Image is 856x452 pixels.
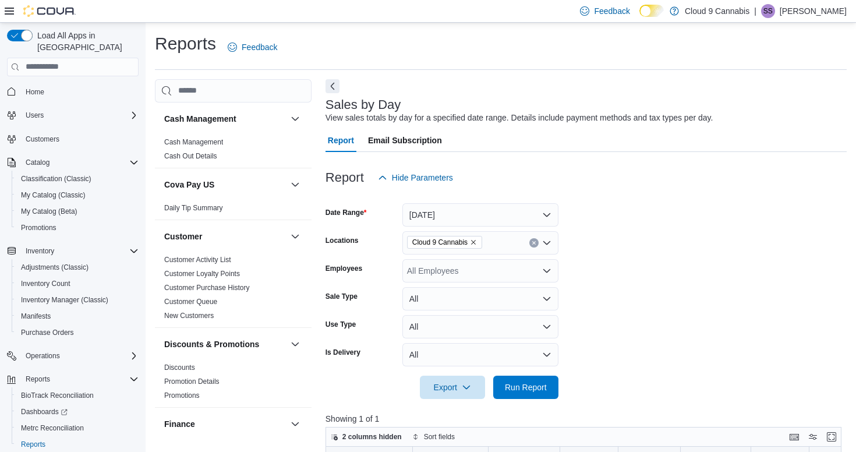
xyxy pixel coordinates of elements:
a: Daily Tip Summary [164,204,223,212]
span: Feedback [594,5,629,17]
span: Operations [21,349,139,363]
a: Metrc Reconciliation [16,421,89,435]
span: Adjustments (Classic) [16,260,139,274]
p: Showing 1 of 1 [326,413,847,425]
a: My Catalog (Beta) [16,204,82,218]
span: My Catalog (Beta) [16,204,139,218]
button: Users [21,108,48,122]
button: Customer [288,229,302,243]
span: Inventory [26,246,54,256]
span: Customers [21,132,139,146]
a: Classification (Classic) [16,172,96,186]
h3: Cash Management [164,113,236,125]
button: Reports [2,371,143,387]
span: Manifests [16,309,139,323]
button: Export [420,376,485,399]
span: Reports [21,372,139,386]
a: Cash Out Details [164,152,217,160]
button: Hide Parameters [373,166,458,189]
a: Promotions [164,391,200,400]
button: Customers [2,130,143,147]
a: Dashboards [16,405,72,419]
span: 2 columns hidden [342,432,402,442]
a: New Customers [164,312,214,320]
span: Cloud 9 Cannabis [412,236,468,248]
button: Discounts & Promotions [164,338,286,350]
button: Catalog [21,156,54,169]
button: Classification (Classic) [12,171,143,187]
button: All [402,343,558,366]
button: Cash Management [288,112,302,126]
span: Promotions [21,223,56,232]
a: BioTrack Reconciliation [16,389,98,402]
span: Email Subscription [368,129,442,152]
h3: Customer [164,231,202,242]
span: Metrc Reconciliation [16,421,139,435]
button: Manifests [12,308,143,324]
h1: Reports [155,32,216,55]
button: Discounts & Promotions [288,337,302,351]
button: Home [2,83,143,100]
a: Customers [21,132,64,146]
span: Inventory Manager (Classic) [16,293,139,307]
button: All [402,287,558,310]
span: Reports [26,375,50,384]
p: Cloud 9 Cannabis [685,4,749,18]
h3: Sales by Day [326,98,401,112]
button: All [402,315,558,338]
span: BioTrack Reconciliation [21,391,94,400]
a: Dashboards [12,404,143,420]
button: Clear input [529,238,539,248]
span: Reports [16,437,139,451]
label: Employees [326,264,362,273]
span: Inventory Manager (Classic) [21,295,108,305]
span: My Catalog (Classic) [21,190,86,200]
span: Metrc Reconciliation [21,423,84,433]
span: Users [21,108,139,122]
span: Report [328,129,354,152]
a: Reports [16,437,50,451]
button: Metrc Reconciliation [12,420,143,436]
label: Use Type [326,320,356,329]
span: Customers [26,135,59,144]
span: Sort fields [424,432,455,442]
button: Cova Pay US [164,179,286,190]
span: Purchase Orders [16,326,139,340]
button: Inventory [2,243,143,259]
a: My Catalog (Classic) [16,188,90,202]
button: Purchase Orders [12,324,143,341]
button: Display options [806,430,820,444]
button: BioTrack Reconciliation [12,387,143,404]
button: Users [2,107,143,123]
a: Customer Purchase History [164,284,250,292]
button: Next [326,79,339,93]
img: Cova [23,5,76,17]
span: BioTrack Reconciliation [16,389,139,402]
h3: Discounts & Promotions [164,338,259,350]
span: My Catalog (Beta) [21,207,77,216]
span: Reports [21,440,45,449]
span: Purchase Orders [21,328,74,337]
a: Purchase Orders [16,326,79,340]
span: Inventory Count [21,279,70,288]
button: Catalog [2,154,143,171]
a: Customer Activity List [164,256,231,264]
span: Load All Apps in [GEOGRAPHIC_DATA] [33,30,139,53]
a: Inventory Count [16,277,75,291]
button: 2 columns hidden [326,430,406,444]
a: Adjustments (Classic) [16,260,93,274]
button: Inventory [21,244,59,258]
button: Cova Pay US [288,178,302,192]
a: Cash Management [164,138,223,146]
button: Open list of options [542,238,551,248]
p: [PERSON_NAME] [780,4,847,18]
span: Inventory [21,244,139,258]
a: Discounts [164,363,195,372]
div: Cova Pay US [155,201,312,220]
span: Catalog [21,156,139,169]
a: Feedback [223,36,282,59]
button: Open list of options [542,266,551,276]
button: Promotions [12,220,143,236]
a: Home [21,85,49,99]
span: Hide Parameters [392,172,453,183]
